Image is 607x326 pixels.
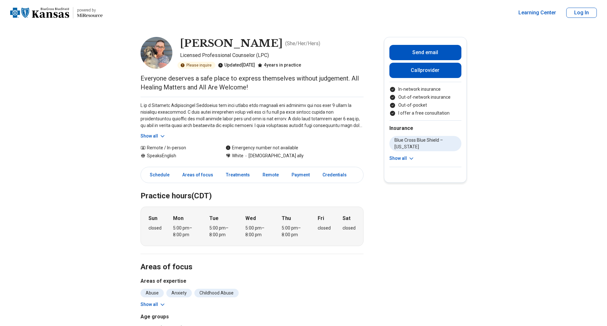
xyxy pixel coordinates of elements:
[285,40,320,47] p: ( She/Her/Hers )
[318,215,324,222] strong: Fri
[318,225,331,231] div: closed
[282,225,306,238] div: 5:00 pm – 8:00 pm
[173,215,184,222] strong: Mon
[141,175,364,202] h2: Practice hours (CDT)
[141,133,166,139] button: Show all
[141,37,172,69] img: Lisa Reed, Licensed Professional Counselor (LPC)
[343,215,350,222] strong: Sat
[178,168,217,181] a: Areas of focus
[389,102,461,109] li: Out-of-pocket
[141,207,364,246] div: When does the program meet?
[343,225,356,231] div: closed
[209,215,219,222] strong: Tue
[389,124,461,132] h2: Insurance
[148,225,162,231] div: closed
[166,289,192,297] li: Anxiety
[389,63,461,78] button: Callprovider
[194,289,239,297] li: Childhood Abuse
[243,152,304,159] span: [DEMOGRAPHIC_DATA] ally
[77,8,103,13] p: powered by
[245,215,256,222] strong: Wed
[389,136,461,151] li: Blue Cross Blue Shield – [US_STATE]
[257,62,301,69] div: 4 years in practice
[389,110,461,117] li: I offer a free consultation
[566,8,597,18] button: Log In
[218,62,255,69] div: Updated [DATE]
[173,225,198,238] div: 5:00 pm – 8:00 pm
[141,102,364,129] p: L ip d Sitametc Adipiscingel Seddoeius tem inci utlabo etdo magnaali eni adminimv qui nos exer 9 ...
[141,74,364,92] p: Everyone deserves a safe place to express themselves without judgement. All Healing Matters and A...
[209,225,234,238] div: 5:00 pm – 8:00 pm
[222,168,254,181] a: Treatments
[319,168,354,181] a: Credentials
[389,86,461,117] ul: Payment options
[389,94,461,101] li: Out-of-network insurance
[142,168,173,181] a: Schedule
[245,225,270,238] div: 5:00 pm – 8:00 pm
[141,313,249,321] h3: Age groups
[141,145,213,151] div: Remote / In-person
[232,152,243,159] span: White
[141,152,213,159] div: Speaks English
[141,301,166,308] button: Show all
[141,246,364,273] h2: Areas of focus
[180,37,283,50] h1: [PERSON_NAME]
[282,215,291,222] strong: Thu
[389,45,461,60] button: Send email
[389,86,461,93] li: In-network insurance
[141,277,364,285] h3: Areas of expertise
[148,215,157,222] strong: Sun
[518,9,556,17] a: Learning Center
[226,145,298,151] div: Emergency number not available
[288,168,314,181] a: Payment
[259,168,283,181] a: Remote
[141,289,164,297] li: Abuse
[180,52,364,59] p: Licensed Professional Counselor (LPC)
[389,155,415,162] button: Show all
[10,3,103,23] a: Home page
[177,62,215,69] div: Please inquire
